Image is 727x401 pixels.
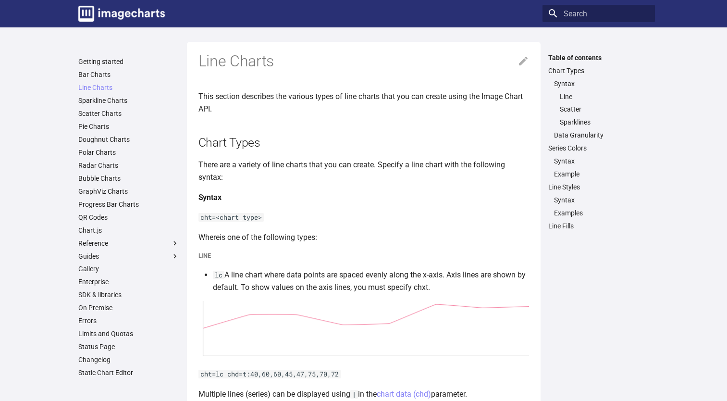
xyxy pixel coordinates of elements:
[554,92,649,127] nav: Syntax
[542,5,655,22] input: Search
[78,135,179,144] a: Doughnut Charts
[198,159,529,183] p: There are a variety of line charts that you can create. Specify a line chart with the following s...
[554,79,649,88] a: Syntax
[198,231,529,244] p: Where
[78,303,179,312] a: On Premise
[542,53,655,62] label: Table of contents
[542,53,655,230] nav: Table of contents
[554,131,649,139] a: Data Granularity
[220,233,317,242] chart_type: is one of the following types:
[560,92,649,101] a: Line
[78,290,179,299] a: SDK & libraries
[78,252,179,261] label: Guides
[78,96,179,105] a: Sparkline Charts
[78,200,179,209] a: Progress Bar Charts
[198,251,529,261] h5: Line
[198,370,341,378] code: cht=lc chd=t:40,60,60,45,47,75,70,72
[78,226,179,235] a: Chart.js
[74,2,169,25] a: Image-Charts documentation
[548,222,649,230] a: Line Fills
[548,183,649,191] a: Line Styles
[78,342,179,351] a: Status Page
[78,355,179,364] a: Changelog
[78,70,179,79] a: Bar Charts
[78,161,179,170] a: Radar Charts
[213,271,224,279] code: lc
[78,264,179,273] a: Gallery
[548,144,649,152] a: Series Colors
[78,57,179,66] a: Getting started
[198,213,264,222] code: cht=<chart_type>
[78,368,179,377] a: Static Chart Editor
[548,196,649,217] nav: Line Styles
[78,122,179,131] a: Pie Charts
[78,316,179,325] a: Errors
[198,388,529,401] p: Multiple lines (series) can be displayed using in the parameter.
[198,90,529,115] p: This section describes the various types of line charts that you can create using the Image Chart...
[560,105,649,113] a: Scatter
[78,6,165,22] img: logo
[78,329,179,338] a: Limits and Quotas
[78,109,179,118] a: Scatter Charts
[213,269,529,293] li: A line chart where data points are spaced evenly along the x-axis. Axis lines are shown by defaul...
[554,196,649,204] a: Syntax
[78,187,179,196] a: GraphViz Charts
[198,134,529,151] h2: Chart Types
[350,390,358,399] code: |
[560,118,649,126] a: Sparklines
[548,66,649,75] a: Chart Types
[78,213,179,222] a: QR Codes
[554,157,649,165] a: Syntax
[554,209,649,217] a: Examples
[78,277,179,286] a: Enterprise
[198,191,529,204] h4: Syntax
[198,301,529,360] img: chart
[78,148,179,157] a: Polar Charts
[377,389,431,399] a: chart data (chd)
[548,79,649,140] nav: Chart Types
[78,83,179,92] a: Line Charts
[198,51,529,72] h1: Line Charts
[78,174,179,183] a: Bubble Charts
[548,157,649,178] nav: Series Colors
[554,170,649,178] a: Example
[78,239,179,248] label: Reference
